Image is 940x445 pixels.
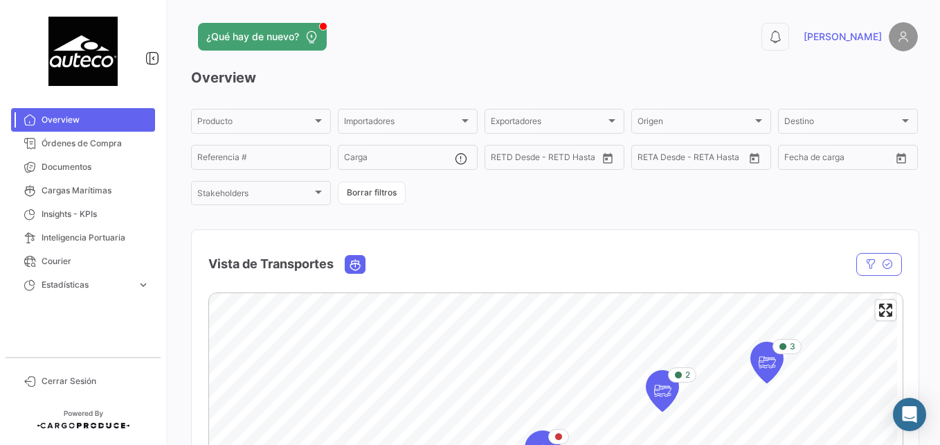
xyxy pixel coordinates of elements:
input: Desde [638,155,662,164]
h4: Vista de Transportes [208,254,334,274]
a: Cargas Marítimas [11,179,155,202]
span: Overview [42,114,150,126]
span: Cerrar Sesión [42,375,150,387]
input: Desde [784,155,809,164]
span: Documentos [42,161,150,173]
span: ¿Qué hay de nuevo? [206,30,299,44]
span: Órdenes de Compra [42,137,150,150]
button: Ocean [345,256,365,273]
span: Exportadores [491,119,606,128]
span: expand_more [137,279,150,291]
div: Abrir Intercom Messenger [893,398,926,431]
input: Hasta [672,155,723,164]
a: Insights - KPIs [11,202,155,226]
div: Map marker [646,370,679,412]
h3: Overview [191,68,918,87]
a: Inteligencia Portuaria [11,226,155,250]
button: Open calendar [744,148,765,168]
a: Órdenes de Compra [11,132,155,155]
span: Estadísticas [42,279,132,291]
span: Origen [638,119,752,128]
img: 4e60ea66-e9d8-41bd-bd0e-266a1ab356ac.jpeg [48,17,118,86]
span: Destino [784,119,899,128]
span: Cargas Marítimas [42,184,150,197]
span: Inteligencia Portuaria [42,232,150,244]
div: Map marker [750,342,784,383]
input: Desde [491,155,516,164]
a: Documentos [11,155,155,179]
span: Importadores [344,119,459,128]
button: ¿Qué hay de nuevo? [198,23,327,51]
span: Courier [42,255,150,268]
a: Courier [11,250,155,273]
span: Producto [197,119,312,128]
input: Hasta [525,155,576,164]
input: Hasta [819,155,869,164]
span: 3 [790,340,795,353]
button: Enter fullscreen [876,300,896,320]
a: Overview [11,108,155,132]
button: Open calendar [891,148,912,168]
span: [PERSON_NAME] [804,30,882,44]
button: Borrar filtros [338,182,406,204]
button: Open calendar [597,148,618,168]
span: Insights - KPIs [42,208,150,220]
span: 2 [685,369,690,381]
img: placeholder-user.png [889,22,918,51]
span: Stakeholders [197,191,312,200]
